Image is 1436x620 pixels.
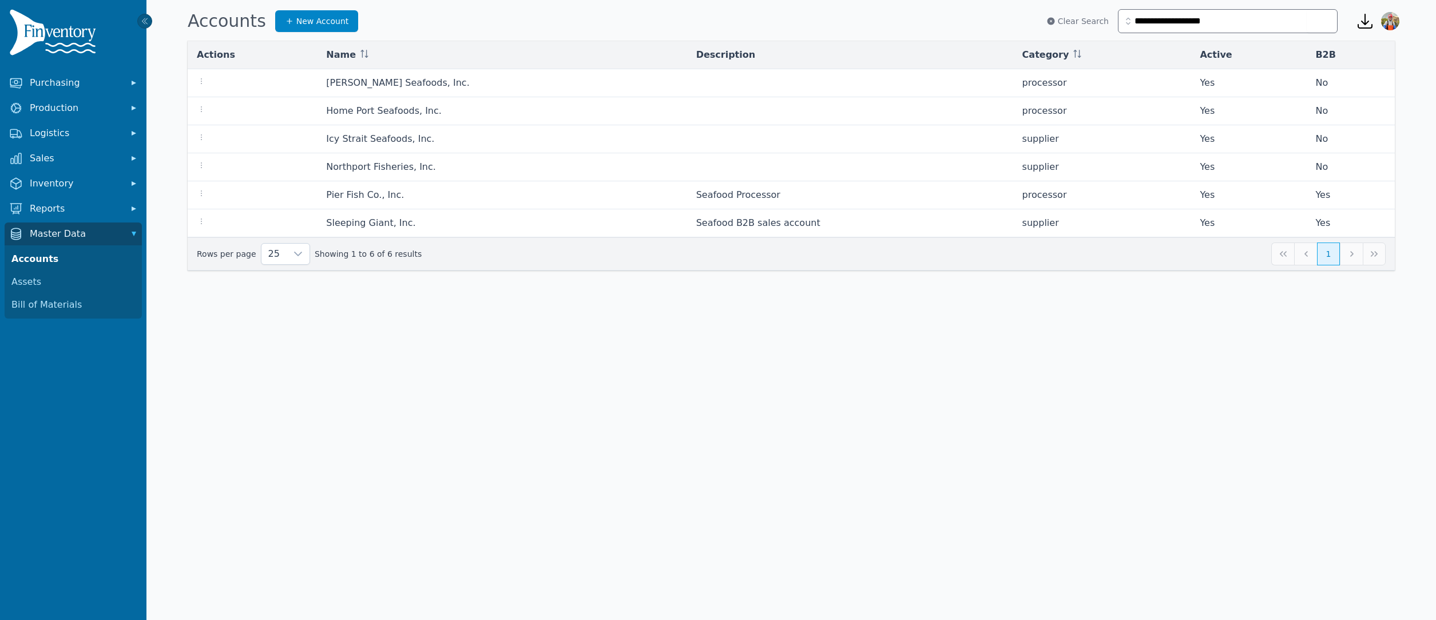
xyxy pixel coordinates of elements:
button: Logistics [5,122,142,145]
button: Reports [5,197,142,220]
button: Sales [5,147,142,170]
span: Category [1022,48,1069,62]
button: Production [5,97,142,120]
td: Yes [1191,97,1306,125]
span: Showing 1 to 6 of 6 results [315,248,422,260]
span: New Account [296,15,349,27]
a: Assets [7,271,140,293]
span: Rows per page [261,244,287,264]
td: No [1306,97,1395,125]
img: Sera Wheeler [1381,12,1399,30]
td: Yes [1191,153,1306,181]
td: supplier [1013,153,1191,181]
button: Clear Search [1046,15,1109,27]
span: Sales [30,152,121,165]
td: No [1306,153,1395,181]
td: Yes [1191,125,1306,153]
a: New Account [275,10,359,32]
a: Northport Fisheries, Inc. [326,161,436,172]
img: Finventory [9,9,101,60]
span: B2B [1315,48,1336,62]
a: Home Port Seafoods, Inc. [326,105,442,116]
td: processor [1013,97,1191,125]
td: Yes [1191,181,1306,209]
td: Seafood Processor [687,181,1013,209]
h1: Accounts [188,11,266,31]
span: Name [326,48,356,62]
a: Pier Fish Co., Inc. [326,189,404,200]
button: Purchasing [5,71,142,94]
span: Active [1200,48,1232,62]
span: Description [696,48,755,62]
td: supplier [1013,125,1191,153]
td: processor [1013,181,1191,209]
td: Seafood B2B sales account [687,209,1013,237]
td: Yes [1306,181,1395,209]
td: No [1306,69,1395,97]
span: Purchasing [30,76,121,90]
span: Actions [197,48,235,62]
span: Master Data [30,227,121,241]
span: Inventory [30,177,121,190]
a: Bill of Materials [7,293,140,316]
a: Icy Strait Seafoods, Inc. [326,133,434,144]
span: Logistics [30,126,121,140]
span: Production [30,101,121,115]
button: Master Data [5,222,142,245]
a: [PERSON_NAME] Seafoods, Inc. [326,77,469,88]
td: supplier [1013,209,1191,237]
td: Yes [1306,209,1395,237]
a: Sleeping Giant, Inc. [326,217,415,228]
td: Yes [1191,69,1306,97]
button: Page 1 [1317,243,1340,265]
button: Inventory [5,172,142,195]
td: processor [1013,69,1191,97]
a: Accounts [7,248,140,271]
span: Reports [30,202,121,216]
td: No [1306,125,1395,153]
td: Yes [1191,209,1306,237]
